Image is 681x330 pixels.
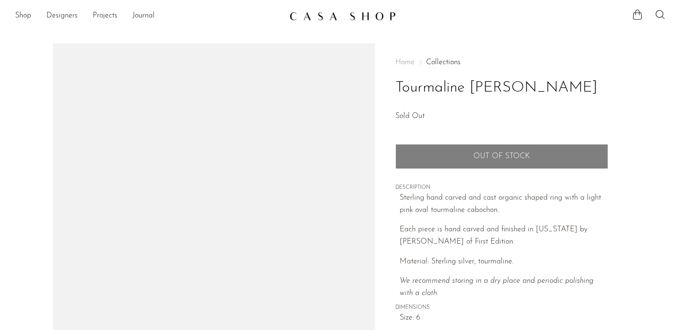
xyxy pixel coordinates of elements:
[93,10,117,22] a: Projects
[15,10,31,22] a: Shop
[400,277,594,297] i: We recommend storing in a dry place and periodic polishing with a cloth.
[132,10,155,22] a: Journal
[400,192,608,216] p: Sterling hand carved and cast organic shaped ring with a light pink oval tourmaline cabochon.
[395,144,608,169] button: Add to cart
[395,304,608,312] span: DIMENSIONS
[395,76,608,100] h1: Tourmaline [PERSON_NAME]
[395,59,608,66] nav: Breadcrumbs
[395,112,425,120] span: Sold Out
[395,59,415,66] span: Home
[15,8,282,24] nav: Desktop navigation
[400,256,608,268] p: Material: Sterling silver, tourmaline.
[473,152,530,161] span: Out of stock
[46,10,78,22] a: Designers
[400,224,608,248] p: Each piece is hand carved and finished in [US_STATE] by [PERSON_NAME] of First Edition.
[15,8,282,24] ul: NEW HEADER MENU
[400,312,608,324] span: Size: 6
[426,59,461,66] a: Collections
[395,184,608,192] span: DESCRIPTION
